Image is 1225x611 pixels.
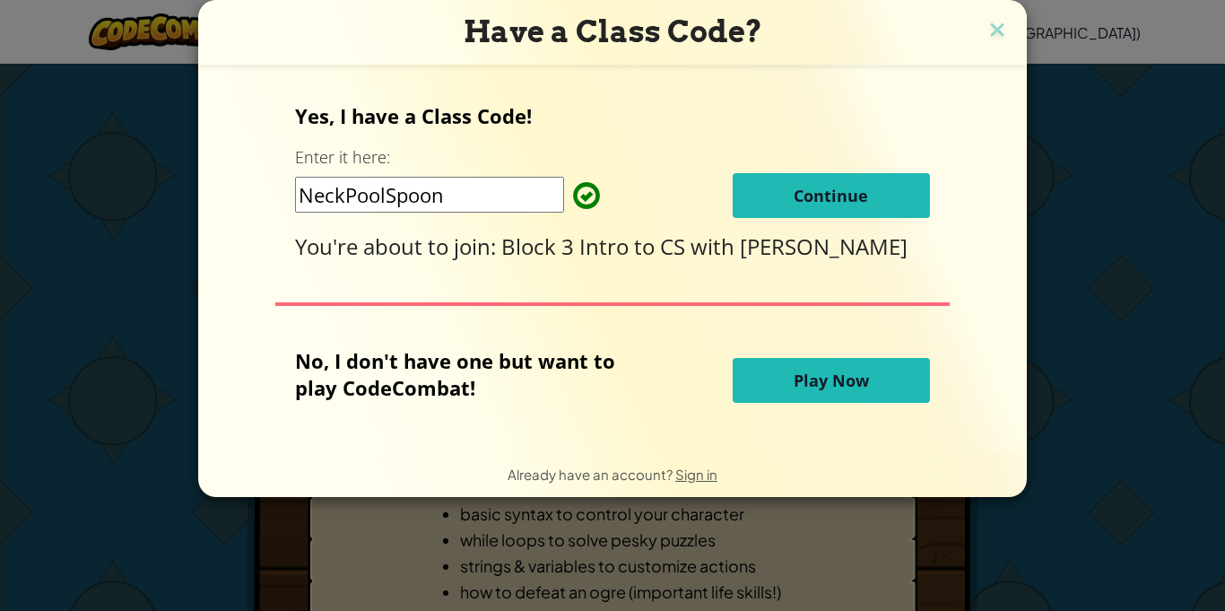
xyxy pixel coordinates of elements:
button: Continue [733,173,930,218]
p: Yes, I have a Class Code! [295,102,929,129]
span: Have a Class Code? [464,13,762,49]
label: Enter it here: [295,146,390,169]
span: Already have an account? [508,466,675,483]
button: Play Now [733,358,930,403]
p: No, I don't have one but want to play CodeCombat! [295,347,642,401]
span: Continue [794,185,868,206]
a: Sign in [675,466,717,483]
span: Block 3 Intro to CS [501,231,691,261]
span: [PERSON_NAME] [740,231,908,261]
span: You're about to join: [295,231,501,261]
span: Play Now [794,370,869,391]
span: with [691,231,740,261]
img: close icon [986,18,1009,45]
